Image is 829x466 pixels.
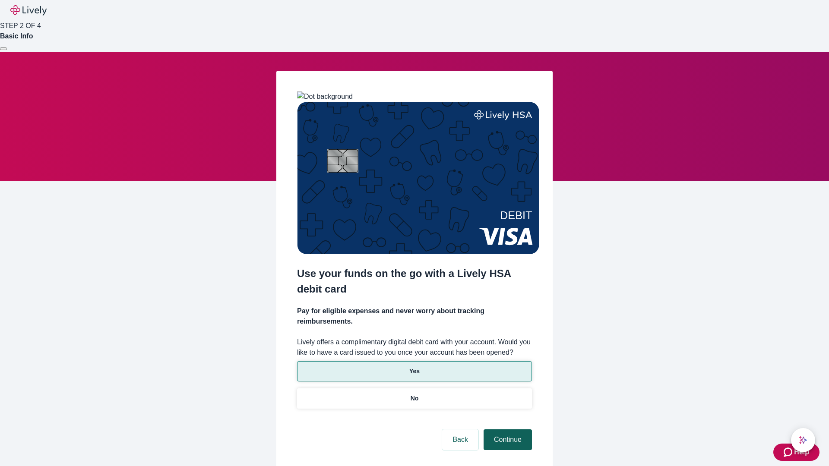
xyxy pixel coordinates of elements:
button: Yes [297,361,532,381]
svg: Zendesk support icon [784,447,794,457]
h4: Pay for eligible expenses and never worry about tracking reimbursements. [297,306,532,327]
p: Yes [409,367,420,376]
button: chat [791,428,815,452]
img: Lively [10,5,47,16]
label: Lively offers a complimentary digital debit card with your account. Would you like to have a card... [297,337,532,358]
button: No [297,388,532,409]
button: Zendesk support iconHelp [773,444,820,461]
button: Back [442,429,478,450]
h2: Use your funds on the go with a Lively HSA debit card [297,266,532,297]
button: Continue [484,429,532,450]
p: No [411,394,419,403]
img: Debit card [297,102,539,254]
span: Help [794,447,809,457]
svg: Lively AI Assistant [799,436,807,444]
img: Dot background [297,91,353,102]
